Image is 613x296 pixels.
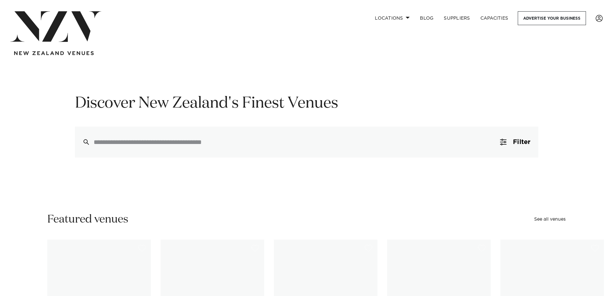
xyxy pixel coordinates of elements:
h2: Featured venues [47,212,128,227]
h1: Discover New Zealand's Finest Venues [75,93,538,114]
button: Filter [492,127,538,158]
img: nzv-logo.png [10,11,101,42]
a: Advertise your business [518,11,586,25]
a: BLOG [415,11,439,25]
a: Capacities [475,11,514,25]
span: Filter [513,139,530,145]
img: new-zealand-venues-text.png [14,51,94,55]
a: Locations [370,11,415,25]
a: See all venues [534,217,566,222]
a: SUPPLIERS [439,11,475,25]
